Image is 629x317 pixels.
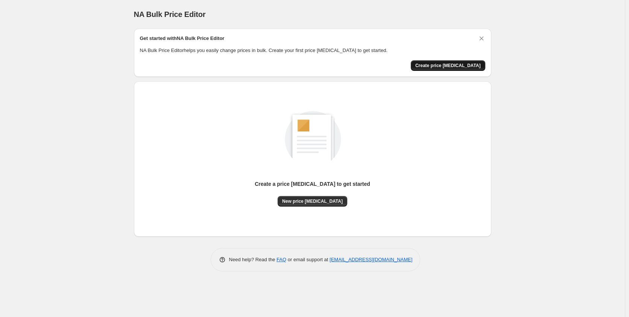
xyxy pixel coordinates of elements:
button: Dismiss card [478,35,485,42]
span: Create price [MEDICAL_DATA] [415,63,481,69]
span: NA Bulk Price Editor [134,10,206,18]
p: NA Bulk Price Editor helps you easily change prices in bulk. Create your first price [MEDICAL_DAT... [140,47,485,54]
a: [EMAIL_ADDRESS][DOMAIN_NAME] [330,257,412,262]
p: Create a price [MEDICAL_DATA] to get started [255,180,370,188]
a: FAQ [277,257,286,262]
button: New price [MEDICAL_DATA] [278,196,347,207]
button: Create price change job [411,60,485,71]
h2: Get started with NA Bulk Price Editor [140,35,225,42]
span: Need help? Read the [229,257,277,262]
span: or email support at [286,257,330,262]
span: New price [MEDICAL_DATA] [282,198,343,204]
